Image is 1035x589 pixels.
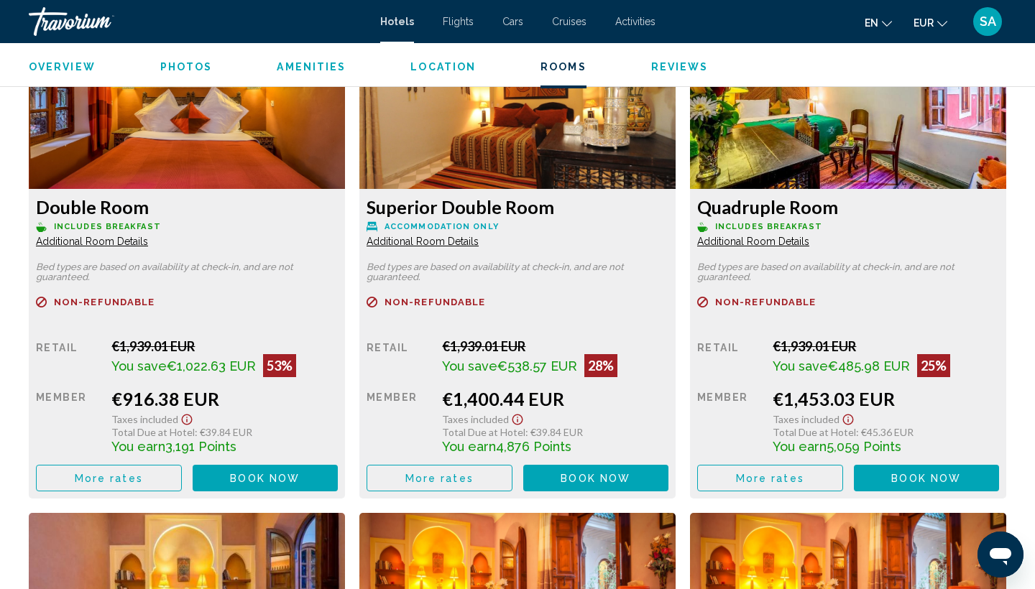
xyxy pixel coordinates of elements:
img: 30bc0710-a774-452e-b179-2f0ebe3e5670.jpeg [29,9,345,189]
span: Location [410,61,476,73]
span: Book now [230,473,300,484]
span: Accommodation Only [385,222,499,231]
span: You save [773,358,828,374]
div: Retail [36,338,101,377]
span: You earn [442,439,496,454]
span: Reviews [651,61,709,73]
div: : €39.84 EUR [442,426,668,438]
div: 28% [584,354,617,377]
span: Additional Room Details [367,236,479,247]
a: Cruises [552,16,586,27]
span: €1,022.63 EUR [167,358,256,374]
a: Flights [443,16,474,27]
div: Member [367,388,431,454]
button: Show Taxes and Fees disclaimer [509,409,526,426]
span: Overview [29,61,96,73]
a: Travorium [29,7,366,36]
button: Amenities [277,60,346,73]
span: You earn [773,439,827,454]
h3: Quadruple Room [697,196,999,218]
img: 343f8baf-16e7-4b9c-b346-426652af2636.jpeg [359,9,676,189]
div: Member [36,388,101,454]
div: €916.38 EUR [111,388,338,409]
span: SA [980,14,996,29]
p: Bed types are based on availability at check-in, and are not guaranteed. [367,262,668,282]
div: €1,453.03 EUR [773,388,999,409]
span: Non-refundable [385,297,485,307]
span: €538.57 EUR [497,358,577,374]
button: Book now [523,465,669,491]
span: Taxes included [773,413,839,425]
span: Total Due at Hotel [442,426,525,438]
span: Book now [561,473,630,484]
div: Retail [697,338,762,377]
span: EUR [914,17,934,29]
button: Show Taxes and Fees disclaimer [839,409,857,426]
span: You earn [111,439,165,454]
p: Bed types are based on availability at check-in, and are not guaranteed. [36,262,338,282]
span: Non-refundable [54,297,155,307]
button: Overview [29,60,96,73]
h3: Superior Double Room [367,196,668,218]
a: Hotels [380,16,414,27]
button: User Menu [969,6,1006,37]
iframe: Bouton de lancement de la fenêtre de messagerie [977,532,1023,578]
span: Taxes included [442,413,509,425]
span: More rates [405,473,474,484]
span: €485.98 EUR [828,358,910,374]
div: Retail [367,338,431,377]
span: Includes Breakfast [54,222,161,231]
span: Additional Room Details [36,236,148,247]
div: Member [697,388,762,454]
span: Total Due at Hotel [111,426,195,438]
a: Cars [502,16,523,27]
span: Includes Breakfast [715,222,822,231]
a: Activities [615,16,655,27]
img: 41ffc527-a20b-42a0-aaca-b5c2812540a0.jpeg [690,9,1006,189]
div: €1,939.01 EUR [442,338,668,354]
span: More rates [75,473,143,484]
span: Book now [891,473,961,484]
span: You save [111,358,167,374]
span: You save [442,358,497,374]
button: More rates [36,465,182,491]
div: €1,939.01 EUR [111,338,338,354]
div: 53% [263,354,296,377]
button: More rates [697,465,843,491]
h3: Double Room [36,196,338,218]
span: en [865,17,878,29]
span: 4,876 Points [496,439,571,454]
span: Additional Room Details [697,236,809,247]
span: Taxes included [111,413,178,425]
div: €1,400.44 EUR [442,388,668,409]
span: 3,191 Points [165,439,236,454]
div: : €39.84 EUR [111,426,338,438]
button: Change language [865,12,892,33]
button: Book now [193,465,339,491]
button: Book now [854,465,1000,491]
span: Photos [160,61,213,73]
span: More rates [736,473,804,484]
span: Non-refundable [715,297,816,307]
div: : €45.36 EUR [773,426,999,438]
button: Photos [160,60,213,73]
span: Rooms [540,61,586,73]
span: 5,059 Points [827,439,901,454]
span: Total Due at Hotel [773,426,856,438]
button: Reviews [651,60,709,73]
span: Amenities [277,61,346,73]
button: Show Taxes and Fees disclaimer [178,409,195,426]
button: Location [410,60,476,73]
button: Change currency [914,12,947,33]
div: €1,939.01 EUR [773,338,999,354]
div: 25% [917,354,950,377]
button: Rooms [540,60,586,73]
button: More rates [367,465,512,491]
p: Bed types are based on availability at check-in, and are not guaranteed. [697,262,999,282]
